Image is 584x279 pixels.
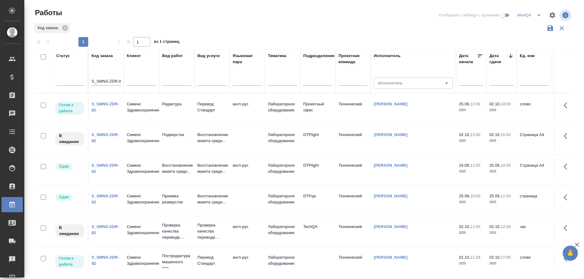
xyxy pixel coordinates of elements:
p: 11:29 [470,255,480,260]
div: Клиент [127,53,141,59]
p: Лабораторное оборудование [268,132,297,144]
p: Сименс Здравоохранение [127,254,156,267]
td: англ-рус [230,251,265,273]
p: 10:00 [501,102,511,106]
p: 02.10, [459,255,470,260]
p: Лабораторное оборудование [268,224,297,236]
p: 12:00 [501,224,511,229]
p: 10:00 [470,194,480,198]
p: Перевод Стандарт [197,254,227,267]
td: DTPqa [300,190,335,211]
a: S_SMNS-ZDR-82 [92,102,119,112]
p: Сименс Здравоохранение [127,224,156,236]
p: Лабораторное оборудование [268,101,297,113]
p: В ожидании [59,133,81,145]
p: 2025 [459,230,483,236]
p: Постредактура машинного пер... [162,253,191,271]
p: Редактура [162,101,191,107]
td: Технический [335,251,371,273]
p: Проверка качества перевода ... [162,222,191,240]
button: Здесь прячутся важные кнопки [560,221,575,235]
div: Исполнитель назначен, приступать к работе пока рано [55,224,85,238]
p: 02.10, [489,102,501,106]
div: Исполнитель может приступить к работе [55,254,85,269]
span: Отобразить таблицу с оценками [439,12,499,18]
span: Работы [33,8,62,18]
td: Проектный офис [300,98,335,119]
td: Технический [335,190,371,211]
button: Здесь прячутся важные кнопки [560,129,575,143]
p: 25.09, [489,194,501,198]
div: Менеджер проверил работу исполнителя, передает ее на следующий этап [55,162,85,171]
a: S_SMNS-ZDR-82 [92,255,119,266]
p: Сименс Здравоохранение [127,132,156,144]
td: Технический [335,98,371,119]
p: 2025 [489,107,514,113]
p: Подверстка [162,132,191,138]
p: Сименс Здравоохранение [127,101,156,113]
a: [PERSON_NAME] [374,194,408,198]
button: Здесь прячутся важные кнопки [560,98,575,113]
td: TechQA [300,221,335,242]
p: Лабораторное оборудование [268,193,297,205]
p: 2025 [489,260,514,267]
div: Подразделение [303,53,335,59]
td: 16612 [552,251,582,273]
a: S_SMNS-ZDR-82 [92,224,119,235]
span: из 1 страниц [154,38,179,47]
p: 02.10, [489,224,501,229]
p: Приемка разверстки [162,193,191,205]
td: час [517,221,552,242]
div: Исполнитель назначен, приступать к работе пока рано [55,132,85,146]
button: Здесь прячутся важные кнопки [560,159,575,174]
p: Проверка качества перевода ... [197,222,227,240]
a: S_SMNS-ZDR-82 [92,132,119,143]
button: Здесь прячутся важные кнопки [560,251,575,266]
a: [PERSON_NAME] [374,163,408,168]
a: [PERSON_NAME] [374,102,408,106]
p: 02.10, [459,132,470,137]
p: 2025 [489,138,514,144]
div: Исполнитель [374,53,401,59]
p: 10:00 [501,163,511,168]
button: Сбросить фильтры [556,22,568,34]
p: 17:00 [501,255,511,260]
button: Здесь прячутся важные кнопки [560,190,575,205]
p: 2025 [459,107,483,113]
td: англ-рус [230,98,265,119]
td: 12014.45 [552,98,582,119]
p: 13:00 [470,132,480,137]
p: 25.09, [459,194,470,198]
p: 25.09, [459,102,470,106]
a: S_SMNS-ZDR-82 [92,194,119,204]
div: Вид услуги [197,53,220,59]
p: Восстановление макета средн... [197,132,227,144]
a: S_SMNS-ZDR-82 [92,163,119,174]
p: Перевод Стандарт [197,101,227,113]
p: 11:00 [470,224,480,229]
p: Восстановление макета средн... [197,162,227,175]
p: 12:00 [470,102,480,106]
p: 2025 [489,168,514,175]
td: слово [517,98,552,119]
p: 24.09, [459,163,470,168]
div: Статус [56,53,70,59]
p: Сименс Здравоохранение [127,162,156,175]
td: Страница А4 [517,129,552,150]
span: 🙏 [565,247,575,260]
p: Восстановление макета средн... [162,162,191,175]
p: Сименс Здравоохранение [127,193,156,205]
a: [PERSON_NAME] [374,224,408,229]
p: 2025 [459,260,483,267]
td: Технический [335,129,371,150]
p: 02.10, [489,132,501,137]
td: страница [517,190,552,211]
p: 2025 [459,138,483,144]
td: 1 [552,221,582,242]
div: Менеджер проверил работу исполнителя, передает ее на следующий этап [55,193,85,201]
td: 42 [552,129,582,150]
p: Сдан [59,194,69,200]
span: Посмотреть информацию [560,9,572,21]
td: Технический [335,221,371,242]
td: Страница А4 [517,159,552,181]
